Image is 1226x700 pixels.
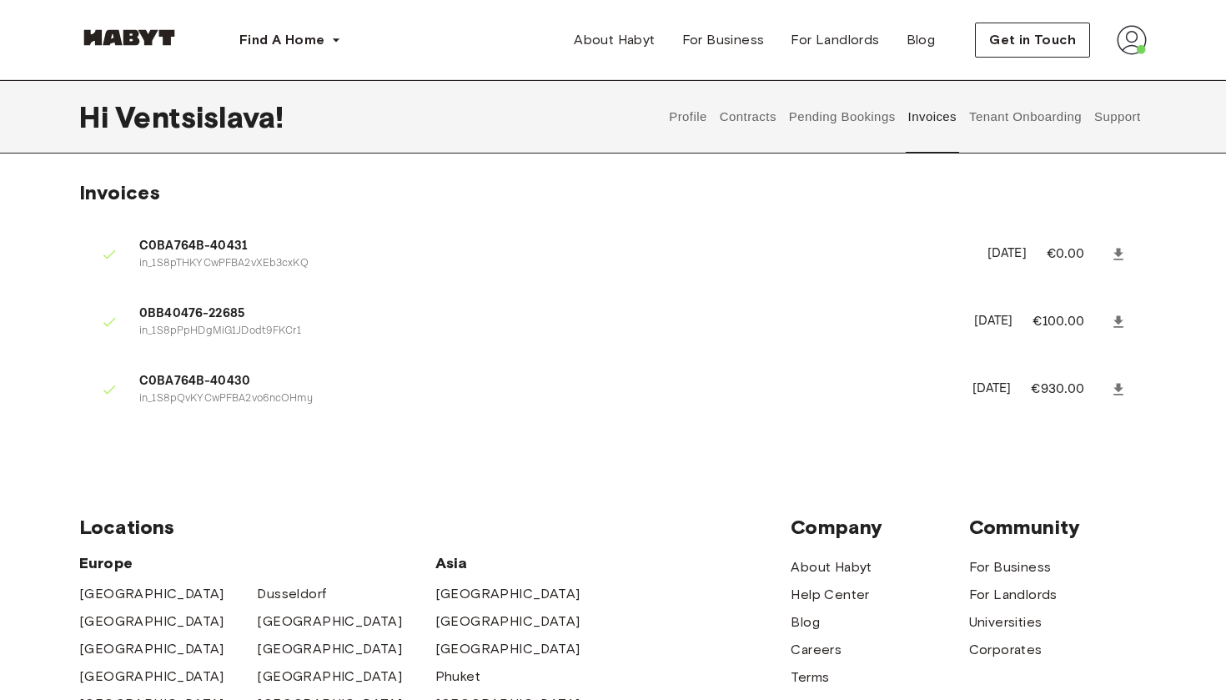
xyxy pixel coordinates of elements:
[975,23,1090,58] button: Get in Touch
[967,80,1084,154] button: Tenant Onboarding
[791,667,829,687] a: Terms
[777,23,892,57] a: For Landlords
[79,515,791,540] span: Locations
[257,584,326,604] a: Dusseldorf
[791,585,869,605] a: Help Center
[974,312,1013,331] p: [DATE]
[969,585,1058,605] a: For Landlords
[79,180,160,204] span: Invoices
[786,80,897,154] button: Pending Bookings
[239,30,324,50] span: Find A Home
[969,557,1052,577] a: For Business
[791,30,879,50] span: For Landlords
[663,80,1147,154] div: user profile tabs
[717,80,778,154] button: Contracts
[79,639,224,659] a: [GEOGRAPHIC_DATA]
[435,553,613,573] span: Asia
[139,305,954,324] span: 0BB40476-22685
[257,639,402,659] a: [GEOGRAPHIC_DATA]
[1117,25,1147,55] img: avatar
[1047,244,1107,264] p: €0.00
[969,640,1043,660] a: Corporates
[139,391,952,407] p: in_1S8pQvKYCwPFBA2vo6ncOHmy
[667,80,710,154] button: Profile
[79,99,115,134] span: Hi
[435,584,580,604] a: [GEOGRAPHIC_DATA]
[79,584,224,604] a: [GEOGRAPHIC_DATA]
[79,612,224,632] a: [GEOGRAPHIC_DATA]
[139,237,967,256] span: C0BA764B-40431
[560,23,668,57] a: About Habyt
[969,612,1043,632] a: Universities
[969,515,1147,540] span: Community
[791,515,968,540] span: Company
[907,30,936,50] span: Blog
[906,80,958,154] button: Invoices
[257,667,402,687] a: [GEOGRAPHIC_DATA]
[791,612,820,632] a: Blog
[79,553,435,573] span: Europe
[1092,80,1143,154] button: Support
[972,380,1012,399] p: [DATE]
[139,256,967,272] p: in_1S8pTHKYCwPFBA2vXEb3cxKQ
[115,99,284,134] span: Ventsislava !
[79,667,224,687] a: [GEOGRAPHIC_DATA]
[791,640,842,660] a: Careers
[139,372,952,391] span: C0BA764B-40430
[1033,312,1107,332] p: €100.00
[893,23,949,57] a: Blog
[79,29,179,46] img: Habyt
[435,612,580,632] a: [GEOGRAPHIC_DATA]
[682,30,765,50] span: For Business
[435,667,480,687] a: Phuket
[987,244,1027,264] p: [DATE]
[989,30,1076,50] span: Get in Touch
[1031,380,1107,400] p: €930.00
[139,324,954,340] p: in_1S8pPpHDgMiG1JDodt9FKCr1
[574,30,655,50] span: About Habyt
[669,23,778,57] a: For Business
[226,23,354,57] button: Find A Home
[257,612,402,632] a: [GEOGRAPHIC_DATA]
[435,639,580,659] a: [GEOGRAPHIC_DATA]
[791,557,872,577] a: About Habyt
